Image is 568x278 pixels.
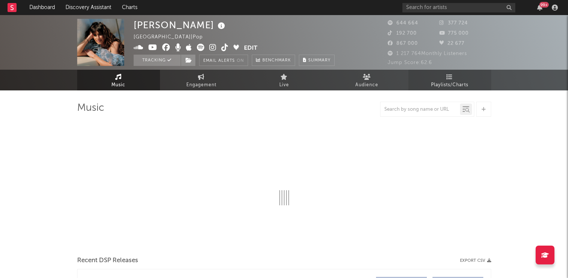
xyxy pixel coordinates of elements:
button: 99+ [537,5,542,11]
div: [PERSON_NAME] [134,19,227,31]
button: Tracking [134,55,181,66]
input: Search for artists [402,3,515,12]
span: Jump Score: 62.6 [388,60,432,65]
span: Live [279,81,289,90]
span: 775 000 [439,31,469,36]
a: Playlists/Charts [408,70,491,90]
span: Playlists/Charts [431,81,468,90]
span: Music [111,81,125,90]
a: Live [243,70,326,90]
div: 99 + [539,2,549,8]
span: Recent DSP Releases [77,256,138,265]
a: Music [77,70,160,90]
a: Benchmark [252,55,295,66]
span: Benchmark [262,56,291,65]
button: Summary [299,55,335,66]
a: Engagement [160,70,243,90]
span: 1 217 764 Monthly Listeners [388,51,467,56]
em: On [237,59,244,63]
span: 22 677 [439,41,464,46]
button: Email AlertsOn [199,55,248,66]
span: Audience [355,81,378,90]
a: Audience [326,70,408,90]
span: Summary [308,58,330,63]
span: 192 700 [388,31,417,36]
span: 867 000 [388,41,418,46]
span: 377 724 [439,21,468,26]
div: [GEOGRAPHIC_DATA] | Pop [134,33,212,42]
button: Export CSV [460,258,491,263]
span: 644 664 [388,21,418,26]
input: Search by song name or URL [381,107,460,113]
button: Edit [244,44,257,53]
span: Engagement [186,81,216,90]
